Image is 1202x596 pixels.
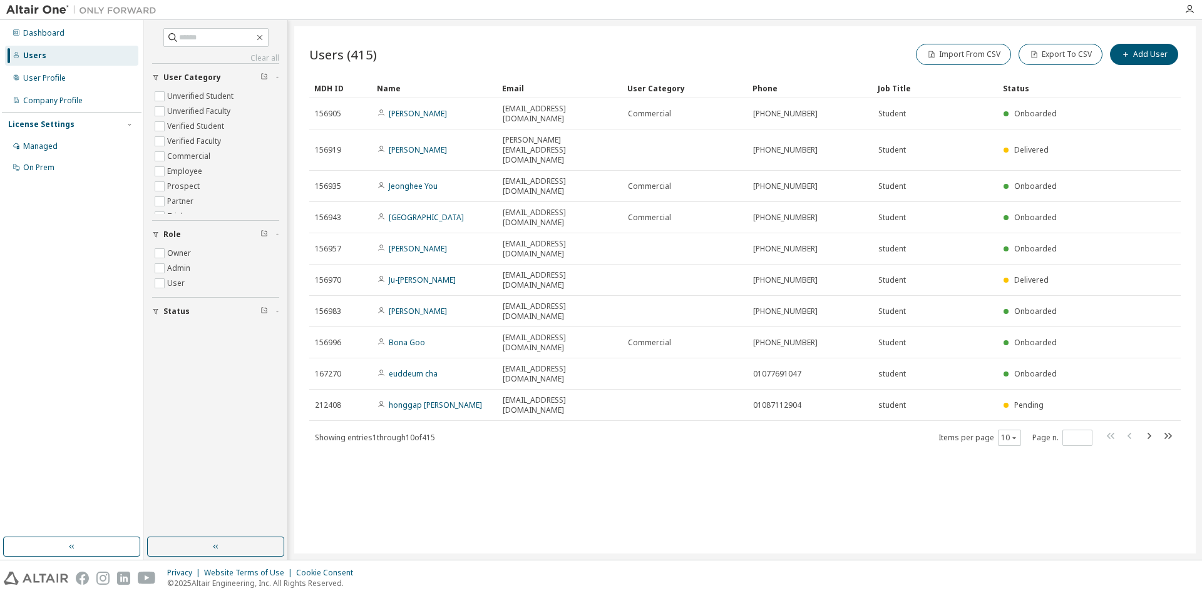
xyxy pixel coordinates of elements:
a: [GEOGRAPHIC_DATA] [389,212,464,223]
div: MDH ID [314,78,367,98]
span: Commercial [628,109,671,119]
span: 156919 [315,145,341,155]
span: [EMAIL_ADDRESS][DOMAIN_NAME] [503,239,617,259]
a: [PERSON_NAME] [389,108,447,119]
span: [PERSON_NAME][EMAIL_ADDRESS][DOMAIN_NAME] [503,135,617,165]
span: Onboarded [1014,108,1057,119]
div: Job Title [878,78,993,98]
label: User [167,276,187,291]
span: 156983 [315,306,341,316]
span: Onboarded [1014,212,1057,223]
span: [EMAIL_ADDRESS][DOMAIN_NAME] [503,104,617,124]
button: 10 [1001,433,1018,443]
label: Employee [167,164,205,179]
div: Dashboard [23,28,64,38]
p: © 2025 Altair Engineering, Inc. All Rights Reserved. [167,578,361,588]
span: Commercial [628,338,671,348]
span: Page n. [1032,430,1092,446]
span: Student [878,306,906,316]
label: Commercial [167,149,213,164]
a: Jeonghee You [389,181,438,191]
span: student [878,369,906,379]
span: 156943 [315,213,341,223]
label: Prospect [167,179,202,194]
span: Student [878,275,906,285]
label: Unverified Student [167,89,236,104]
span: [PHONE_NUMBER] [753,109,818,119]
span: Clear filter [260,230,268,240]
span: [EMAIL_ADDRESS][DOMAIN_NAME] [503,395,617,415]
span: Status [163,306,190,316]
img: facebook.svg [76,572,89,585]
button: Status [152,298,279,325]
span: Student [878,181,906,191]
span: [EMAIL_ADDRESS][DOMAIN_NAME] [503,270,617,290]
span: [PHONE_NUMBER] [753,181,818,191]
a: honggap [PERSON_NAME] [389,400,482,410]
span: 01077691047 [753,369,801,379]
div: License Settings [8,119,74,129]
span: 156935 [315,181,341,191]
span: Onboarded [1014,243,1057,254]
button: User Category [152,64,279,91]
span: Delivered [1014,275,1049,285]
div: Website Terms of Use [204,568,296,578]
div: User Profile [23,73,66,83]
label: Admin [167,261,193,276]
span: [EMAIL_ADDRESS][DOMAIN_NAME] [503,208,617,228]
span: Delivered [1014,144,1049,155]
label: Verified Student [167,119,227,134]
button: Export To CSV [1019,44,1102,65]
span: [EMAIL_ADDRESS][DOMAIN_NAME] [503,333,617,353]
div: Company Profile [23,96,83,106]
span: student [878,400,906,410]
span: [PHONE_NUMBER] [753,213,818,223]
img: Altair One [6,4,163,16]
label: Verified Faculty [167,134,223,149]
span: Clear filter [260,306,268,316]
img: altair_logo.svg [4,572,68,585]
span: [EMAIL_ADDRESS][DOMAIN_NAME] [503,176,617,196]
label: Owner [167,246,193,261]
div: Privacy [167,568,204,578]
a: euddeum cha [389,368,438,379]
label: Unverified Faculty [167,104,233,119]
span: [EMAIL_ADDRESS][DOMAIN_NAME] [503,301,617,321]
span: Showing entries 1 through 10 of 415 [315,432,435,443]
span: Pending [1014,400,1044,410]
div: User Category [627,78,742,98]
span: Commercial [628,181,671,191]
span: Items per page [938,430,1021,446]
label: Trial [167,209,185,224]
img: youtube.svg [138,572,156,585]
span: Student [878,109,906,119]
span: 01087112904 [753,400,801,410]
div: Cookie Consent [296,568,361,578]
span: Student [878,338,906,348]
a: [PERSON_NAME] [389,243,447,254]
a: Bona Goo [389,337,425,348]
span: Users (415) [309,46,377,63]
span: [PHONE_NUMBER] [753,338,818,348]
a: [PERSON_NAME] [389,144,447,155]
button: Import From CSV [916,44,1011,65]
div: Users [23,51,46,61]
a: [PERSON_NAME] [389,306,447,316]
div: Email [502,78,617,98]
span: [EMAIL_ADDRESS][DOMAIN_NAME] [503,364,617,384]
span: User Category [163,73,221,83]
span: Onboarded [1014,337,1057,348]
div: Name [377,78,492,98]
a: Clear all [152,53,279,63]
span: 156970 [315,275,341,285]
img: instagram.svg [96,572,110,585]
button: Role [152,221,279,248]
span: student [878,244,906,254]
span: [PHONE_NUMBER] [753,275,818,285]
span: Clear filter [260,73,268,83]
span: [PHONE_NUMBER] [753,145,818,155]
span: Role [163,230,181,240]
div: Managed [23,141,58,151]
span: [PHONE_NUMBER] [753,244,818,254]
div: On Prem [23,163,54,173]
